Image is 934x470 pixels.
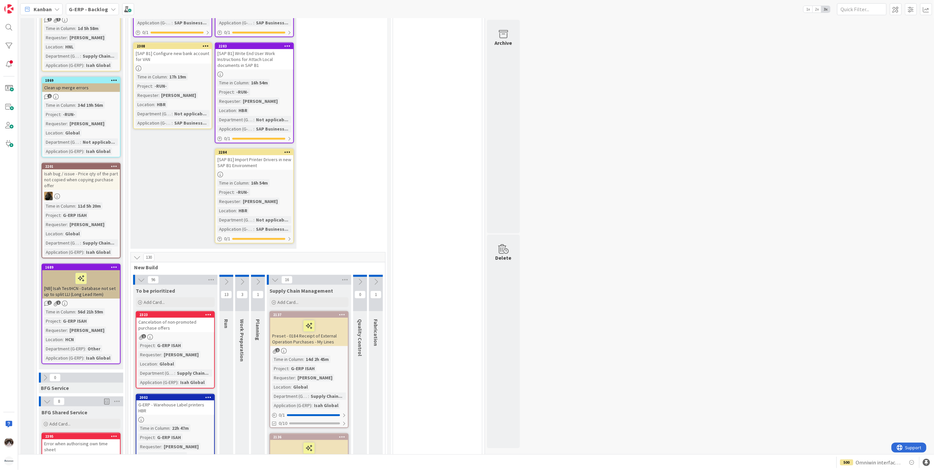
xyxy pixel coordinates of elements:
div: Project [138,342,155,349]
span: : [83,354,84,362]
div: HBR [237,207,249,214]
span: : [63,129,64,136]
span: 0 / 1 [224,235,230,242]
div: Requester [44,327,67,334]
div: Time in Column [217,79,248,86]
div: Application (G-ERP) [217,125,253,132]
span: : [311,402,312,409]
div: 2323Cancelation of non-promoted purchase offers [136,312,214,332]
div: 2395Error when authorising own time sheet [42,433,120,454]
div: -RUN- [61,111,77,118]
span: : [178,379,179,386]
div: Supply Chain... [309,393,344,400]
div: Global [158,360,176,367]
span: Planning [255,319,261,340]
span: : [253,225,254,233]
div: Department (G-ERP) [44,52,80,60]
span: : [288,365,289,372]
div: Clean up merge errors [42,83,120,92]
span: : [161,351,162,358]
div: Global [64,129,81,136]
span: 3 [237,291,248,299]
span: 1 [56,301,61,305]
div: Other [86,345,102,352]
div: G-ERP ISAH [61,212,88,219]
div: Department (G-ERP) [138,369,174,377]
span: 0 / 1 [279,412,285,419]
span: 0 [354,291,366,299]
div: G-ERP ISAH [156,434,183,441]
span: To be prioritized [136,287,175,294]
span: : [253,19,254,26]
div: Project [138,434,155,441]
div: 2395 [42,433,120,439]
div: 1869 [42,77,120,83]
span: : [240,198,241,205]
div: SAP Business... [173,119,208,127]
div: Preset - 0184 Receipt of External Operation Purchases - My Lines [270,318,348,346]
div: Isah Global [179,379,206,386]
div: Application (G-ERP) [44,249,83,256]
div: Time in Column [136,73,167,80]
div: 1869 [45,78,120,83]
div: 2284 [215,149,293,155]
div: HCN [64,336,75,343]
div: 56d 21h 59m [76,308,105,315]
div: -RUN- [235,88,250,96]
div: 2308 [137,44,212,48]
div: -RUN- [153,82,168,90]
div: 14d 2h 45m [304,356,330,363]
div: [SAP B1] Write End User Work Instructions for Attach Local documents in SAP B1 [215,49,293,70]
span: : [161,443,162,450]
span: : [253,116,254,123]
div: Location [138,452,157,459]
div: Time in Column [138,425,169,432]
span: : [60,212,61,219]
div: Location [136,101,154,108]
div: 2308[SAP B1] Configure new bank account for VAN [134,43,212,64]
span: : [63,43,64,50]
div: HNL [64,43,75,50]
span: 3x [821,6,830,13]
span: : [234,88,235,96]
span: Work Preparation [239,319,245,362]
span: : [75,25,76,32]
div: [SAP B1] Import Printer Drivers in new SAP B1 Environment [215,155,293,170]
div: Time in Column [44,202,75,210]
span: Kanban [34,5,52,13]
div: [PERSON_NAME] [68,221,106,228]
div: 2137Preset - 0184 Receipt of External Operation Purchases - My Lines [270,312,348,346]
span: : [248,79,249,86]
div: 0/1 [215,134,293,143]
div: [PERSON_NAME] [159,92,198,99]
div: 17h 19m [168,73,188,80]
span: 96 [148,276,159,284]
span: 1 [252,291,264,299]
div: Requester [44,34,67,41]
span: 13 [221,291,232,299]
div: [NB] Isah TestHCN - Database not set up to split LLI (Long Lead Item) [42,270,120,299]
div: SAP Business... [173,19,208,26]
span: : [169,425,170,432]
span: : [291,383,292,391]
div: Project [217,88,234,96]
span: Run [223,319,230,328]
div: Application (G-ERP) [272,402,311,409]
div: [PERSON_NAME] [241,98,279,105]
div: Requester [217,98,240,105]
div: 1689 [45,265,120,270]
span: 1 [47,94,52,98]
div: G-ERP ISAH [156,342,183,349]
div: Supply Chain... [175,369,210,377]
div: Supply Chain... [81,239,116,247]
div: Time in Column [44,308,75,315]
span: 0 / 1 [224,29,230,36]
div: Isah Global [84,148,112,155]
div: Global [292,383,309,391]
span: New Build [134,264,377,271]
div: 2283 [218,44,293,48]
img: Kv [4,438,14,447]
div: Cancelation of non-promoted purchase offers [136,318,214,332]
div: [PERSON_NAME] [241,198,279,205]
div: Location [44,43,63,50]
